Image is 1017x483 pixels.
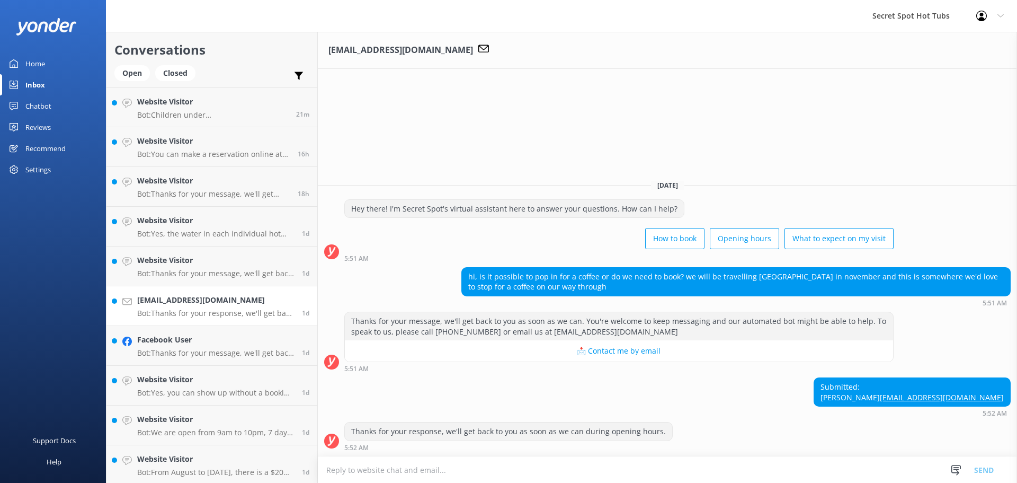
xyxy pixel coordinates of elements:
[137,269,294,278] p: Bot: Thanks for your message, we'll get back to you as soon as we can. You're welcome to keep mes...
[137,294,294,306] h4: [EMAIL_ADDRESS][DOMAIN_NAME]
[302,428,309,437] span: Sep 13 2025 05:46pm (UTC +12:00) Pacific/Auckland
[298,189,309,198] span: Sep 14 2025 04:24pm (UTC +12:00) Pacific/Auckland
[155,65,195,81] div: Closed
[25,159,51,180] div: Settings
[137,453,294,465] h4: Website Visitor
[880,392,1004,402] a: [EMAIL_ADDRESS][DOMAIN_NAME]
[344,254,894,262] div: Sep 14 2025 05:51am (UTC +12:00) Pacific/Auckland
[137,428,294,437] p: Bot: We are open from 9am to 10pm, 7 days a week. The first hot tub booking is at 9.15am and the ...
[25,117,51,138] div: Reviews
[137,414,294,425] h4: Website Visitor
[344,365,894,372] div: Sep 14 2025 05:51am (UTC +12:00) Pacific/Auckland
[344,444,673,451] div: Sep 14 2025 05:52am (UTC +12:00) Pacific/Auckland
[983,300,1007,306] strong: 5:51 AM
[345,312,893,340] div: Thanks for your message, we'll get back to you as soon as we can. You're welcome to keep messagin...
[33,430,76,451] div: Support Docs
[137,189,290,199] p: Bot: Thanks for your message, we'll get back to you as soon as we can. You're welcome to keep mes...
[137,215,294,226] h4: Website Visitor
[298,150,309,159] span: Sep 14 2025 06:16pm (UTC +12:00) Pacific/Auckland
[302,269,309,278] span: Sep 14 2025 10:44am (UTC +12:00) Pacific/Auckland
[137,468,294,477] p: Bot: From August to [DATE], there is a $20 locals deal for weekday morning bookings, 9am-12pm. Ou...
[106,366,317,406] a: Website VisitorBot:Yes, you can show up without a booking as we do take walk-ins when hot tubs ar...
[47,451,61,472] div: Help
[137,254,294,266] h4: Website Visitor
[345,200,684,218] div: Hey there! I'm Secret Spot's virtual assistant here to answer your questions. How can I help?
[137,110,288,120] p: Bot: Children under [DEMOGRAPHIC_DATA] are not allowed in the hot tubs due to health and safety. ...
[106,247,317,286] a: Website VisitorBot:Thanks for your message, we'll get back to you as soon as we can. You're welco...
[651,181,684,190] span: [DATE]
[344,366,369,372] strong: 5:51 AM
[345,340,893,362] button: 📩 Contact me by email
[16,18,77,36] img: yonder-white-logo.png
[137,374,294,385] h4: Website Visitor
[328,43,473,57] h3: [EMAIL_ADDRESS][DOMAIN_NAME]
[983,410,1007,417] strong: 5:52 AM
[25,53,45,74] div: Home
[710,228,779,249] button: Opening hours
[137,96,288,108] h4: Website Visitor
[462,268,1010,296] div: hi, is it possible to pop in for a coffee or do we need to book? we will be travelling [GEOGRAPHI...
[814,409,1011,417] div: Sep 14 2025 05:52am (UTC +12:00) Pacific/Auckland
[106,87,317,127] a: Website VisitorBot:Children under [DEMOGRAPHIC_DATA] are not allowed in the hot tubs due to healt...
[114,40,309,60] h2: Conversations
[302,229,309,238] span: Sep 14 2025 10:54am (UTC +12:00) Pacific/Auckland
[155,67,201,78] a: Closed
[137,309,294,318] p: Bot: Thanks for your response, we'll get back to you as soon as we can during opening hours.
[106,326,317,366] a: Facebook UserBot:Thanks for your message, we'll get back to you as soon as we can. You're welcome...
[645,228,704,249] button: How to book
[137,229,294,239] p: Bot: Yes, the water in each individual hot tub is changed every session and is continuously filte...
[344,445,369,451] strong: 5:52 AM
[814,378,1010,406] div: Submitted: [PERSON_NAME]
[137,150,290,159] p: Bot: You can make a reservation online at [URL][DOMAIN_NAME] or by calling us at [PHONE_NUMBER].
[137,388,294,398] p: Bot: Yes, you can show up without a booking as we do take walk-ins when hot tubs are available. H...
[302,309,309,318] span: Sep 14 2025 05:52am (UTC +12:00) Pacific/Auckland
[345,423,672,441] div: Thanks for your response, we'll get back to you as soon as we can during opening hours.
[302,388,309,397] span: Sep 13 2025 06:19pm (UTC +12:00) Pacific/Auckland
[302,348,309,357] span: Sep 13 2025 08:43pm (UTC +12:00) Pacific/Auckland
[137,334,294,346] h4: Facebook User
[106,406,317,445] a: Website VisitorBot:We are open from 9am to 10pm, 7 days a week. The first hot tub booking is at 9...
[296,110,309,119] span: Sep 15 2025 10:34am (UTC +12:00) Pacific/Auckland
[302,468,309,477] span: Sep 13 2025 03:30pm (UTC +12:00) Pacific/Auckland
[114,65,150,81] div: Open
[137,135,290,147] h4: Website Visitor
[106,167,317,207] a: Website VisitorBot:Thanks for your message, we'll get back to you as soon as we can. You're welco...
[106,207,317,247] a: Website VisitorBot:Yes, the water in each individual hot tub is changed every session and is cont...
[106,127,317,167] a: Website VisitorBot:You can make a reservation online at [URL][DOMAIN_NAME] or by calling us at [P...
[784,228,894,249] button: What to expect on my visit
[114,67,155,78] a: Open
[25,95,51,117] div: Chatbot
[137,175,290,187] h4: Website Visitor
[344,256,369,262] strong: 5:51 AM
[106,286,317,326] a: [EMAIL_ADDRESS][DOMAIN_NAME]Bot:Thanks for your response, we'll get back to you as soon as we can...
[25,138,66,159] div: Recommend
[25,74,45,95] div: Inbox
[137,348,294,358] p: Bot: Thanks for your message, we'll get back to you as soon as we can. You're welcome to keep mes...
[461,299,1011,306] div: Sep 14 2025 05:51am (UTC +12:00) Pacific/Auckland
